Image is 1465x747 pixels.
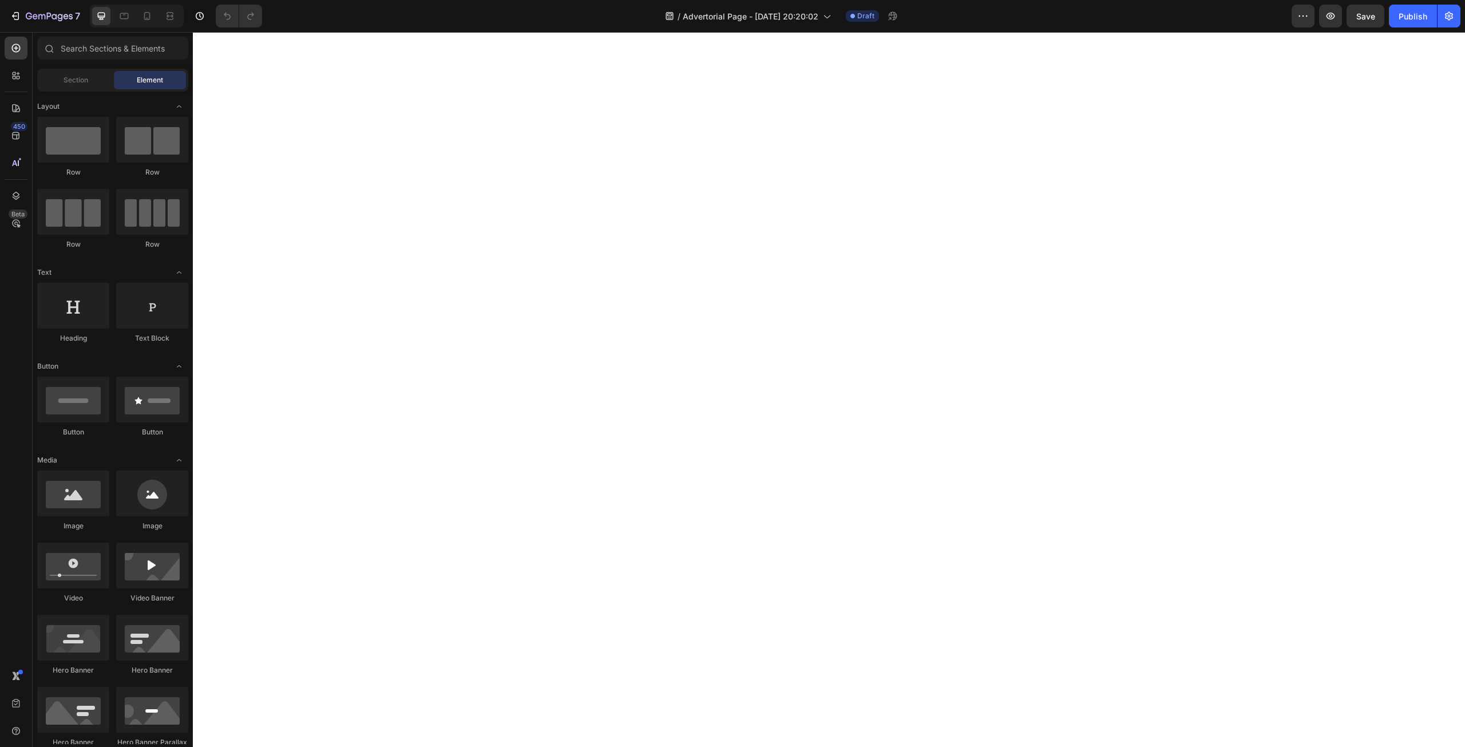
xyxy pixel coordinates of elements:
[170,357,188,376] span: Toggle open
[37,167,109,177] div: Row
[11,122,27,131] div: 450
[116,167,188,177] div: Row
[37,37,188,60] input: Search Sections & Elements
[170,97,188,116] span: Toggle open
[37,101,60,112] span: Layout
[116,521,188,531] div: Image
[116,593,188,603] div: Video Banner
[9,210,27,219] div: Beta
[37,333,109,343] div: Heading
[37,239,109,250] div: Row
[678,10,680,22] span: /
[683,10,818,22] span: Advertorial Page - [DATE] 20:20:02
[170,263,188,282] span: Toggle open
[5,5,85,27] button: 7
[216,5,262,27] div: Undo/Redo
[116,333,188,343] div: Text Block
[116,239,188,250] div: Row
[37,455,57,465] span: Media
[64,75,88,85] span: Section
[1356,11,1375,21] span: Save
[37,521,109,531] div: Image
[75,9,80,23] p: 7
[137,75,163,85] span: Element
[1399,10,1427,22] div: Publish
[1389,5,1437,27] button: Publish
[193,32,1465,747] iframe: Design area
[116,427,188,437] div: Button
[170,451,188,469] span: Toggle open
[37,427,109,437] div: Button
[37,267,52,278] span: Text
[116,665,188,675] div: Hero Banner
[1347,5,1384,27] button: Save
[37,665,109,675] div: Hero Banner
[857,11,874,21] span: Draft
[37,593,109,603] div: Video
[37,361,58,371] span: Button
